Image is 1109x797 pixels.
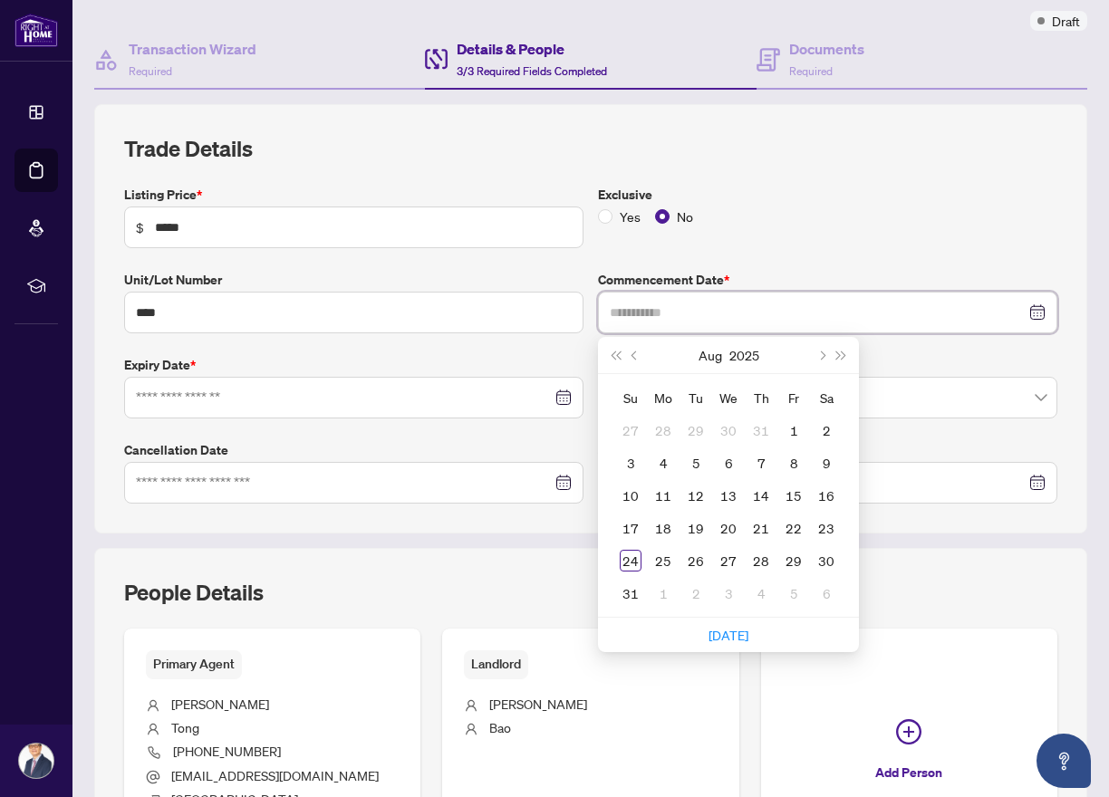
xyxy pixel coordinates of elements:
span: Required [789,64,833,78]
button: Previous month (PageUp) [625,337,645,373]
th: Su [614,381,647,414]
td: 2025-08-29 [777,544,810,577]
h4: Details & People [457,38,607,60]
label: Exclusive [598,185,1057,205]
span: Yes [612,206,648,226]
span: [PHONE_NUMBER] [173,743,281,759]
span: $ [136,217,144,237]
div: 1 [783,419,805,441]
td: 2025-08-25 [647,544,680,577]
td: 2025-08-07 [745,447,777,479]
div: 17 [620,517,641,539]
div: 25 [652,550,674,571]
td: 2025-08-23 [810,512,843,544]
label: Expiry Date [124,355,583,375]
div: 30 [718,419,739,441]
h4: Documents [789,38,864,60]
td: 2025-08-22 [777,512,810,544]
div: 29 [685,419,707,441]
div: 10 [620,485,641,506]
td: 2025-08-12 [680,479,712,512]
div: 12 [685,485,707,506]
th: Sa [810,381,843,414]
td: 2025-08-04 [647,447,680,479]
div: 29 [783,550,805,571]
div: 2 [685,582,707,604]
div: 4 [750,582,772,604]
td: 2025-08-15 [777,479,810,512]
td: 2025-08-13 [712,479,745,512]
span: Draft [1052,11,1080,31]
td: 2025-07-27 [614,414,647,447]
div: 28 [652,419,674,441]
div: 31 [620,582,641,604]
h2: Trade Details [124,134,1057,163]
span: 3/3 Required Fields Completed [457,64,607,78]
td: 2025-08-18 [647,512,680,544]
th: We [712,381,745,414]
td: 2025-08-05 [680,447,712,479]
td: 2025-08-10 [614,479,647,512]
td: 2025-08-17 [614,512,647,544]
td: 2025-08-09 [810,447,843,479]
td: 2025-08-06 [712,447,745,479]
span: Tong [171,719,199,735]
div: 30 [815,550,837,571]
td: 2025-09-05 [777,577,810,610]
button: Choose a year [729,337,759,373]
div: 4 [652,452,674,474]
td: 2025-09-04 [745,577,777,610]
div: 26 [685,550,707,571]
td: 2025-08-19 [680,512,712,544]
h4: Transaction Wizard [129,38,256,60]
div: 14 [750,485,772,506]
div: 5 [685,452,707,474]
label: Unit/Lot Number [124,270,583,290]
td: 2025-08-21 [745,512,777,544]
button: Choose a month [699,337,722,373]
span: Bao [489,719,511,735]
button: Last year (Control + left) [605,337,625,373]
th: Fr [777,381,810,414]
td: 2025-08-03 [614,447,647,479]
div: 1 [652,582,674,604]
div: 16 [815,485,837,506]
td: 2025-08-14 [745,479,777,512]
div: 15 [783,485,805,506]
td: 2025-08-20 [712,512,745,544]
td: 2025-08-24 [614,544,647,577]
div: 13 [718,485,739,506]
td: 2025-07-30 [712,414,745,447]
span: Primary Agent [146,650,242,678]
span: [EMAIL_ADDRESS][DOMAIN_NAME] [171,767,379,783]
a: [DATE] [709,627,748,643]
div: 2 [815,419,837,441]
div: 6 [815,582,837,604]
label: Commencement Date [598,270,1057,290]
div: 3 [718,582,739,604]
td: 2025-08-30 [810,544,843,577]
div: 6 [718,452,739,474]
td: 2025-08-26 [680,544,712,577]
div: 9 [815,452,837,474]
button: Next month (PageDown) [811,337,831,373]
div: 21 [750,517,772,539]
th: Th [745,381,777,414]
th: Tu [680,381,712,414]
span: Add Person [875,758,942,787]
td: 2025-08-31 [614,577,647,610]
td: 2025-07-29 [680,414,712,447]
label: Cancellation Date [124,440,583,460]
span: [PERSON_NAME] [171,696,269,712]
h2: People Details [124,578,264,607]
button: Open asap [1037,734,1091,788]
div: 24 [620,550,641,571]
td: 2025-08-08 [777,447,810,479]
td: 2025-09-02 [680,577,712,610]
td: 2025-09-01 [647,577,680,610]
img: Profile Icon [19,744,53,778]
div: 3 [620,452,641,474]
div: 8 [783,452,805,474]
span: Required [129,64,172,78]
span: plus-circle [896,719,921,744]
